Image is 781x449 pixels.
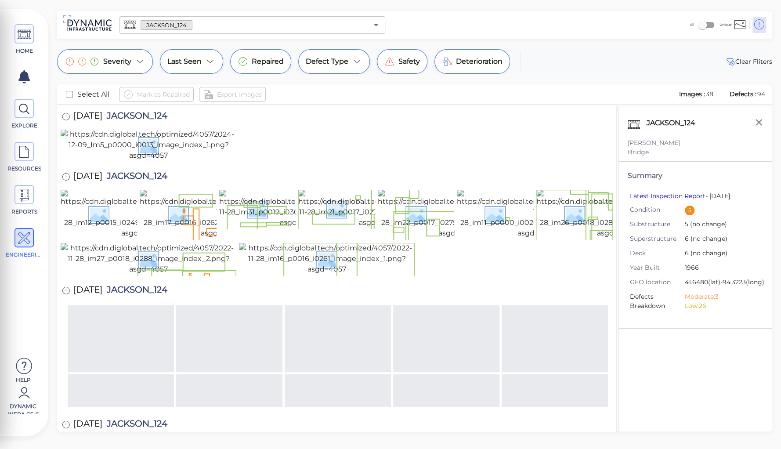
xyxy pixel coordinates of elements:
[199,87,266,102] button: Export Images
[757,90,765,98] span: 94
[630,263,685,272] span: Year Built
[689,249,727,257] span: (no change)
[298,189,458,228] img: https://cdn.diglobal.tech/width210/4057/2022-11-28_im21_p0017_i0274_image_index_1.png?asgd=4057
[685,278,764,288] span: 41.6480 (lat) -94.3223 (long)
[706,90,713,98] span: 38
[628,138,763,148] div: [PERSON_NAME]
[630,205,685,214] span: Condition
[457,189,617,239] img: https://cdn.diglobal.tech/width210/4057/2022-11-28_im11_p0000_i0020_image_index_1.png?asgd=4057
[73,171,102,183] span: [DATE]
[4,402,42,414] span: Dynamic Infra CS-6
[630,220,685,229] span: Substructure
[239,243,415,275] img: https://cdn.diglobal.tech/optimized/4057/2022-11-28_im16_p0016_i0261_image_index_1.png?asgd=4057
[685,206,694,215] div: 5
[744,409,774,442] iframe: Chat
[644,116,707,134] div: JACKSON_124
[630,249,685,258] span: Deck
[689,235,727,243] span: (no change)
[119,87,194,102] button: Mark as Repaired
[102,171,167,183] span: JACKSON_124
[6,165,43,173] span: RESOURCES
[456,56,503,67] span: Deterioration
[6,122,43,130] span: EXPLORE
[729,90,757,98] span: Defects :
[628,170,763,181] div: Summary
[6,208,43,216] span: REPORTS
[536,189,696,239] img: https://cdn.diglobal.tech/width210/4057/2022-11-28_im26_p0018_i0287_image_index_1.png?asgd=4057
[77,89,109,100] span: Select All
[4,376,42,383] span: Help
[630,192,705,200] a: Latest Inspection Report
[4,24,44,55] a: HOME
[630,292,685,311] span: Defects Breakdown
[61,243,236,275] img: https://cdn.diglobal.tech/optimized/4057/2022-11-28_im27_p0018_i0288_image_index_2.png?asgd=4057
[628,148,763,157] div: Bridge
[141,21,192,29] span: JACKSON_124
[6,47,43,55] span: HOME
[4,185,44,216] a: REPORTS
[4,142,44,173] a: RESOURCES
[688,220,727,228] span: (no change)
[140,189,300,239] img: https://cdn.diglobal.tech/width210/4057/2022-11-28_im17_p0016_i0262_image_index_2.png?asgd=4057
[630,192,730,200] span: - [DATE]
[61,129,236,161] img: https://cdn.diglobal.tech/optimized/4057/2024-12-09_Im5_p0000_i0013_image_index_1.png?asgd=4057
[73,111,102,123] span: [DATE]
[690,16,732,33] div: All Unique
[137,89,190,100] span: Mark as Repaired
[103,56,131,67] span: Severity
[4,99,44,130] a: EXPLORE
[102,419,167,431] span: JACKSON_124
[630,278,685,287] span: GEO location
[685,292,757,301] li: Moderate: 3
[398,56,420,67] span: Safety
[167,56,202,67] span: Last Seen
[219,189,379,228] img: https://cdn.diglobal.tech/width210/4057/2022-11-28_im31_p0019_i0300_image_index_1.png?asgd=4057
[378,189,538,239] img: https://cdn.diglobal.tech/width210/4057/2022-11-28_im22_p0017_i0275_image_index_2.png?asgd=4057
[61,189,221,239] img: https://cdn.diglobal.tech/width210/4057/2022-11-28_im12_p0015_i0249_image_index_2.png?asgd=4057
[73,419,102,431] span: [DATE]
[217,89,262,100] span: Export Images
[370,19,382,31] button: Open
[6,251,43,259] span: ENGINEERING
[685,234,757,244] span: 6
[630,234,685,243] span: Superstructure
[685,220,757,230] span: 5
[725,56,772,67] button: Clear Fliters
[685,263,757,273] span: 1966
[102,285,167,297] span: JACKSON_124
[102,111,167,123] span: JACKSON_124
[252,56,284,67] span: Repaired
[306,56,348,67] span: Defect Type
[678,90,706,98] span: Images :
[4,228,44,259] a: ENGINEERING
[73,285,102,297] span: [DATE]
[685,301,757,311] li: Low: 26
[685,249,757,259] span: 6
